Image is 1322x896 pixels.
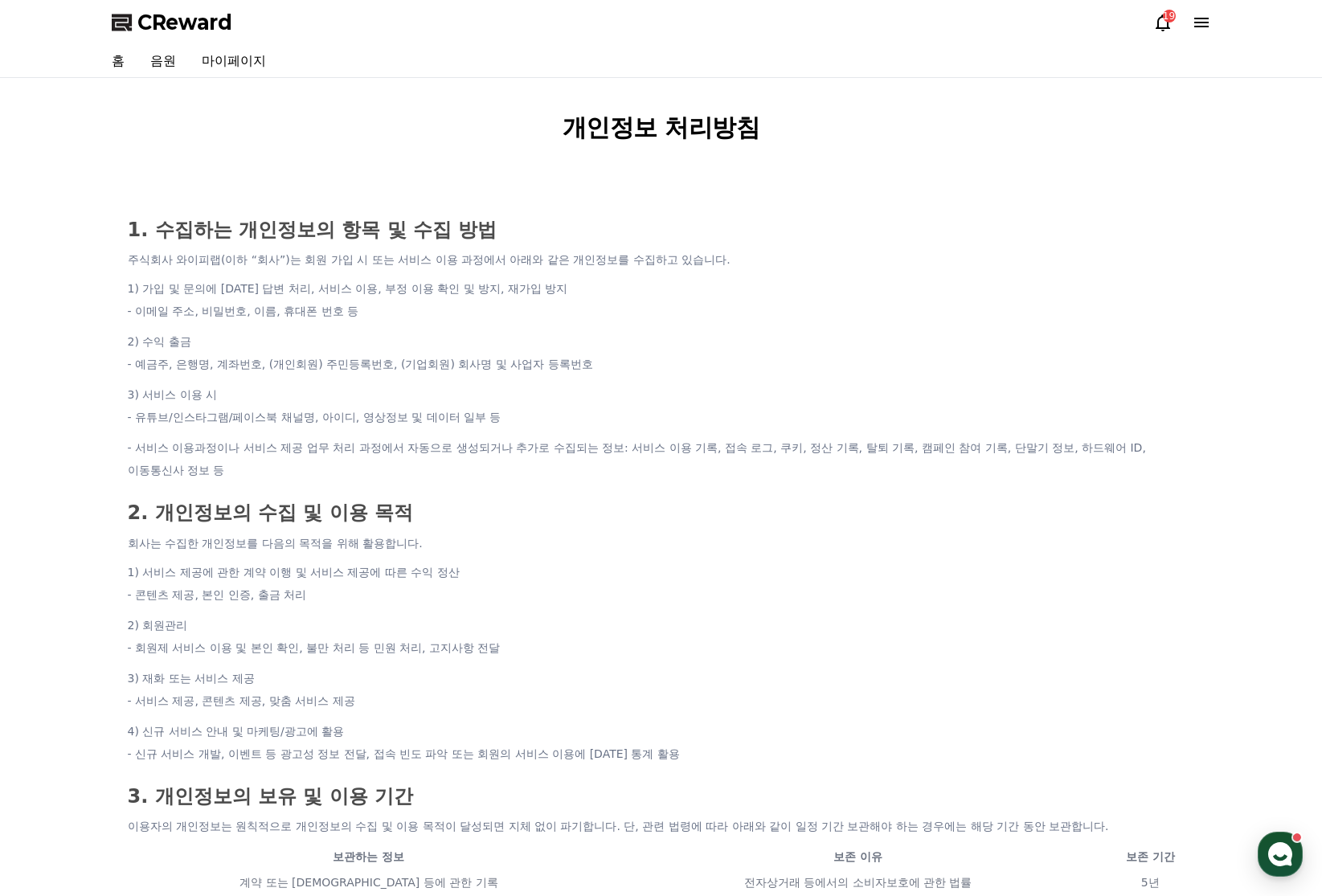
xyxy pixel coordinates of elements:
h3: 2. 개인정보의 수집 및 이용 목적 [128,502,1195,523]
th: 보관하는 정보 [128,844,611,869]
li: 3) 서비스 이용 시 [128,383,1195,481]
li: - 회원제 서비스 이용 및 본인 확인, 불만 처리 등 민원 처리, 고지사항 전달 [128,636,1195,659]
th: 보존 이유 [610,844,1105,869]
a: 음원 [137,45,189,77]
span: CReward [137,10,232,35]
h3: 1. 수집하는 개인정보의 항목 및 수집 방법 [128,219,1195,240]
a: 마이페이지 [189,45,279,77]
a: 19 [1153,13,1173,32]
p: 회사는 수집한 개인정보를 다음의 목적을 위해 활용합니다. [128,532,1195,554]
li: 3) 재화 또는 서비스 제공 [128,667,1195,712]
td: 5년 [1106,869,1195,895]
li: 2) 수익 출금 [128,330,1195,375]
li: - 예금주, 은행명, 계좌번호, (개인회원) 주민등록번호, (기업회원) 회사명 및 사업자 등록번호 [128,353,1195,375]
li: - 신규 서비스 개발, 이벤트 등 광고성 정보 전달, 접속 빈도 파악 또는 회원의 서비스 이용에 [DATE] 통계 활용 [128,743,1195,765]
a: CReward [112,10,232,35]
a: 홈 [99,45,137,77]
li: - 콘텐츠 제공, 본인 인증, 출금 처리 [128,583,1195,606]
li: 4) 신규 서비스 안내 및 마케팅/광고에 활용 [128,720,1195,765]
th: 보존 기간 [1106,844,1195,869]
li: - 유튜브/인스타그램/페이스북 채널명, 아이디, 영상정보 및 데이터 일부 등 [128,406,1195,428]
li: 1) 서비스 제공에 관한 계약 이행 및 서비스 제공에 따른 수익 정산 [128,561,1195,606]
h1: 개인정보 처리방침 [105,110,1218,145]
li: 2) 회원관리 [128,614,1195,659]
h3: 3. 개인정보의 보유 및 이용 기간 [128,786,1195,807]
p: 이용자의 개인정보는 원칙적으로 개인정보의 수집 및 이용 목적이 달성되면 지체 없이 파기합니다. 단, 관련 법령에 따라 아래와 같이 일정 기간 보관해야 하는 경우에는 해당 기간... [128,815,1195,837]
li: - 서비스 이용과정이나 서비스 제공 업무 처리 과정에서 자동으로 생성되거나 추가로 수집되는 정보: 서비스 이용 기록, 접속 로그, 쿠키, 정산 기록, 탈퇴 기록, 캠페인 참여... [128,436,1195,481]
p: 주식회사 와이피랩(이하 “회사”)는 회원 가입 시 또는 서비스 이용 과정에서 아래와 같은 개인정보를 수집하고 있습니다. [128,248,1195,271]
td: 계약 또는 [DEMOGRAPHIC_DATA] 등에 관한 기록 [128,869,611,895]
li: - 서비스 제공, 콘텐츠 제공, 맞춤 서비스 제공 [128,689,1195,712]
td: 전자상거래 등에서의 소비자보호에 관한 법률 [610,869,1105,895]
li: 1) 가입 및 문의에 [DATE] 답변 처리, 서비스 이용, 부정 이용 확인 및 방지, 재가입 방지 [128,277,1195,322]
div: 19 [1163,10,1176,23]
li: - 이메일 주소, 비밀번호, 이름, 휴대폰 번호 등 [128,300,1195,322]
